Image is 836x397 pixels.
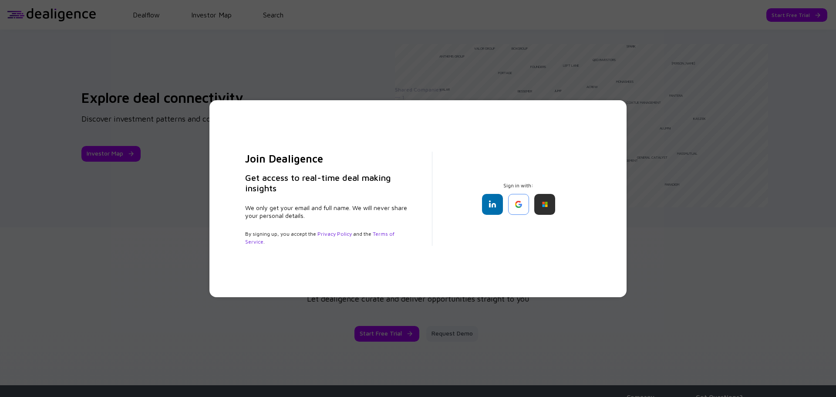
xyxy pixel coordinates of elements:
[245,230,411,246] div: By signing up, you accept the and the .
[245,204,411,220] div: We only get your email and full name. We will never share your personal details.
[453,182,584,215] div: Sign in with:
[245,152,411,166] h2: Join Dealigence
[317,231,352,237] a: Privacy Policy
[245,231,394,245] a: Terms of Service
[245,173,411,193] h3: Get access to real-time deal making insights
